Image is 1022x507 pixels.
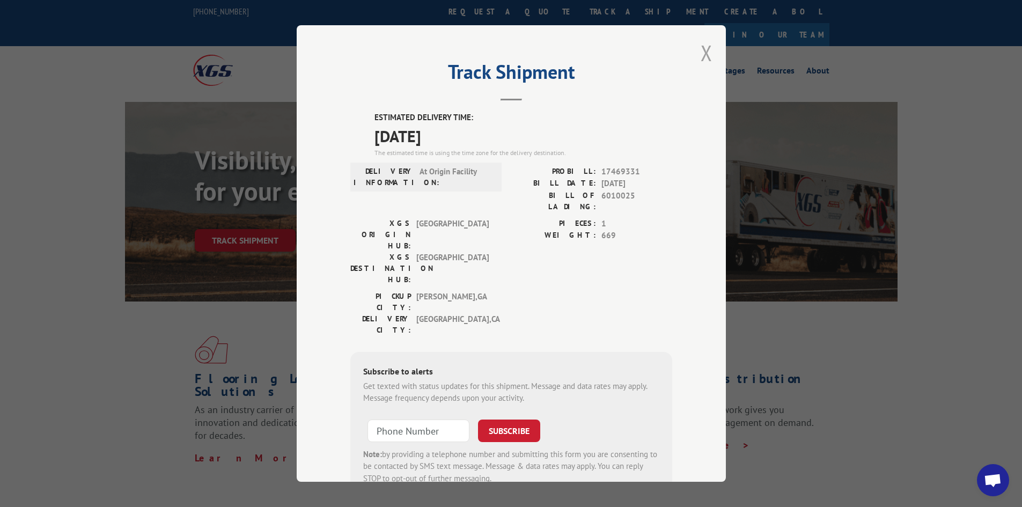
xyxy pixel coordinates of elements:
[511,230,596,242] label: WEIGHT:
[363,449,382,459] strong: Note:
[374,124,672,148] span: [DATE]
[511,218,596,230] label: PIECES:
[420,166,492,188] span: At Origin Facility
[511,178,596,190] label: BILL DATE:
[374,112,672,124] label: ESTIMATED DELIVERY TIME:
[363,449,659,485] div: by providing a telephone number and submitting this form you are consenting to be contacted by SM...
[601,230,672,242] span: 669
[511,190,596,212] label: BILL OF LADING:
[511,166,596,178] label: PROBILL:
[363,365,659,380] div: Subscribe to alerts
[350,313,411,336] label: DELIVERY CITY:
[354,166,414,188] label: DELIVERY INFORMATION:
[350,252,411,285] label: XGS DESTINATION HUB:
[416,218,489,252] span: [GEOGRAPHIC_DATA]
[363,380,659,405] div: Get texted with status updates for this shipment. Message and data rates may apply. Message frequ...
[601,166,672,178] span: 17469331
[416,252,489,285] span: [GEOGRAPHIC_DATA]
[367,420,469,442] input: Phone Number
[601,218,672,230] span: 1
[977,464,1009,496] a: Open chat
[701,39,712,67] button: Close modal
[601,178,672,190] span: [DATE]
[374,148,672,158] div: The estimated time is using the time zone for the delivery destination.
[601,190,672,212] span: 6010025
[350,64,672,85] h2: Track Shipment
[478,420,540,442] button: SUBSCRIBE
[350,218,411,252] label: XGS ORIGIN HUB:
[416,291,489,313] span: [PERSON_NAME] , GA
[416,313,489,336] span: [GEOGRAPHIC_DATA] , CA
[350,291,411,313] label: PICKUP CITY:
